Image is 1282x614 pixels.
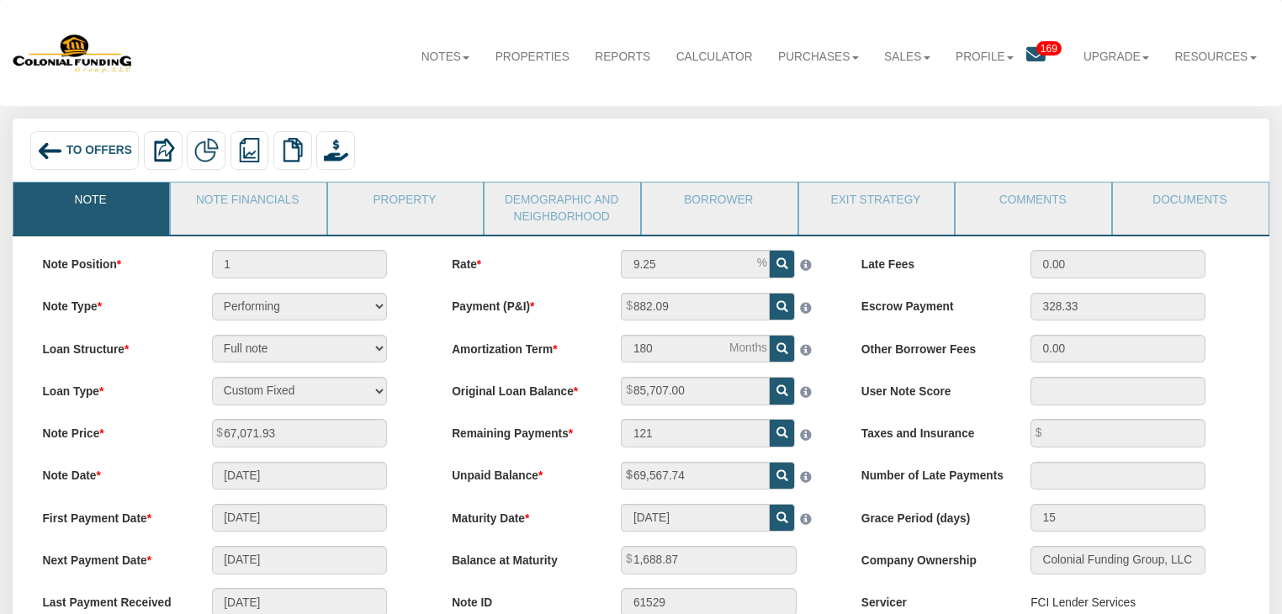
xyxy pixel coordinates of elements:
[13,33,133,73] img: 579666
[437,462,607,484] label: Unpaid Balance
[847,293,1016,315] label: Escrow Payment
[328,183,482,225] a: Property
[437,588,607,611] label: Note ID
[408,36,482,78] a: Notes
[66,144,132,156] span: To Offers
[663,36,765,78] a: Calculator
[212,546,387,574] input: MM/DD/YYYY
[621,504,769,532] input: MM/DD/YYYY
[29,335,198,357] label: Loan Structure
[151,138,176,162] img: export.svg
[437,419,607,442] label: Remaining Payments
[212,462,387,490] input: MM/DD/YYYY
[437,377,607,400] label: Original Loan Balance
[1113,183,1267,225] a: Documents
[324,138,348,162] img: purchase_offer.png
[1162,36,1269,78] a: Resources
[847,546,1016,569] label: Company Ownership
[29,462,198,484] label: Note Date
[1036,41,1061,56] span: 169
[485,183,638,234] a: Demographic and Neighborhood
[847,250,1016,273] label: Late Fees
[29,588,198,611] label: Last Payment Received
[437,335,607,357] label: Amortization Term
[871,36,943,78] a: Sales
[437,293,607,315] label: Payment (P&I)
[29,293,198,315] label: Note Type
[237,138,262,162] img: reports.png
[1071,36,1163,78] a: Upgrade
[171,183,325,225] a: Note Financials
[621,250,769,278] input: This field can contain only numeric characters
[847,504,1016,527] label: Grace Period (days)
[582,36,663,78] a: Reports
[29,250,198,273] label: Note Position
[29,504,198,527] label: First Payment Date
[642,183,796,225] a: Borrower
[29,419,198,442] label: Note Price
[29,546,198,569] label: Next Payment Date
[847,377,1016,400] label: User Note Score
[13,183,167,225] a: Note
[847,419,1016,442] label: Taxes and Insurance
[437,504,607,527] label: Maturity Date
[29,377,198,400] label: Loan Type
[799,183,953,225] a: Exit Strategy
[765,36,871,78] a: Purchases
[847,335,1016,357] label: Other Borrower Fees
[437,250,607,273] label: Rate
[37,138,62,163] img: back_arrow_left_icon.svg
[482,36,582,78] a: Properties
[281,138,305,162] img: copy.png
[437,546,607,569] label: Balance at Maturity
[847,588,1016,611] label: Servicer
[1026,36,1070,79] a: 169
[943,36,1026,78] a: Profile
[212,504,387,532] input: MM/DD/YYYY
[847,462,1016,484] label: Number of Late Payments
[194,138,219,162] img: partial.png
[956,183,1110,225] a: Comments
